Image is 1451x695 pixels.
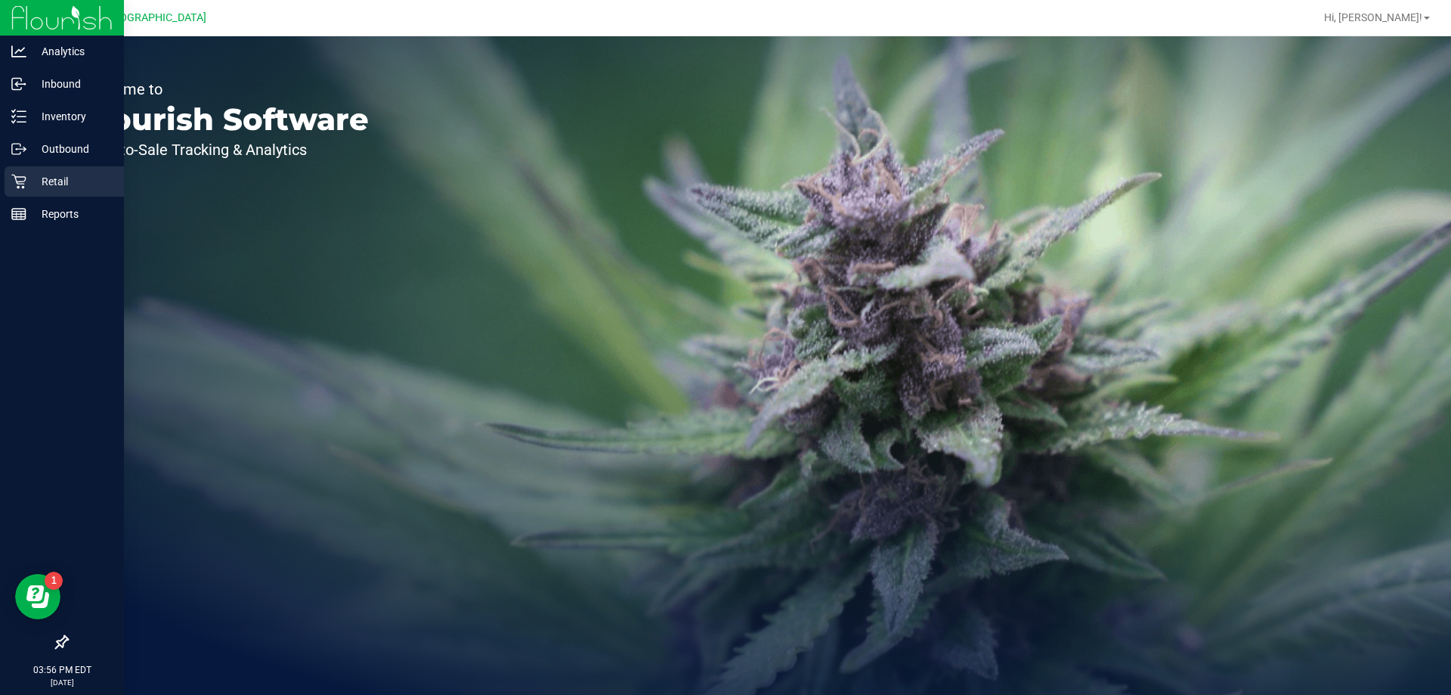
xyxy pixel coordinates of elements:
[1324,11,1422,23] span: Hi, [PERSON_NAME]!
[11,109,26,124] inline-svg: Inventory
[82,104,369,135] p: Flourish Software
[26,42,117,61] p: Analytics
[26,172,117,191] p: Retail
[26,205,117,223] p: Reports
[26,107,117,126] p: Inventory
[45,572,63,590] iframe: Resource center unread badge
[7,663,117,677] p: 03:56 PM EDT
[82,82,369,97] p: Welcome to
[82,142,369,157] p: Seed-to-Sale Tracking & Analytics
[15,574,60,619] iframe: Resource center
[11,174,26,189] inline-svg: Retail
[26,140,117,158] p: Outbound
[7,677,117,688] p: [DATE]
[11,44,26,59] inline-svg: Analytics
[11,76,26,92] inline-svg: Inbound
[103,11,206,24] span: [GEOGRAPHIC_DATA]
[11,206,26,222] inline-svg: Reports
[26,75,117,93] p: Inbound
[11,141,26,157] inline-svg: Outbound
